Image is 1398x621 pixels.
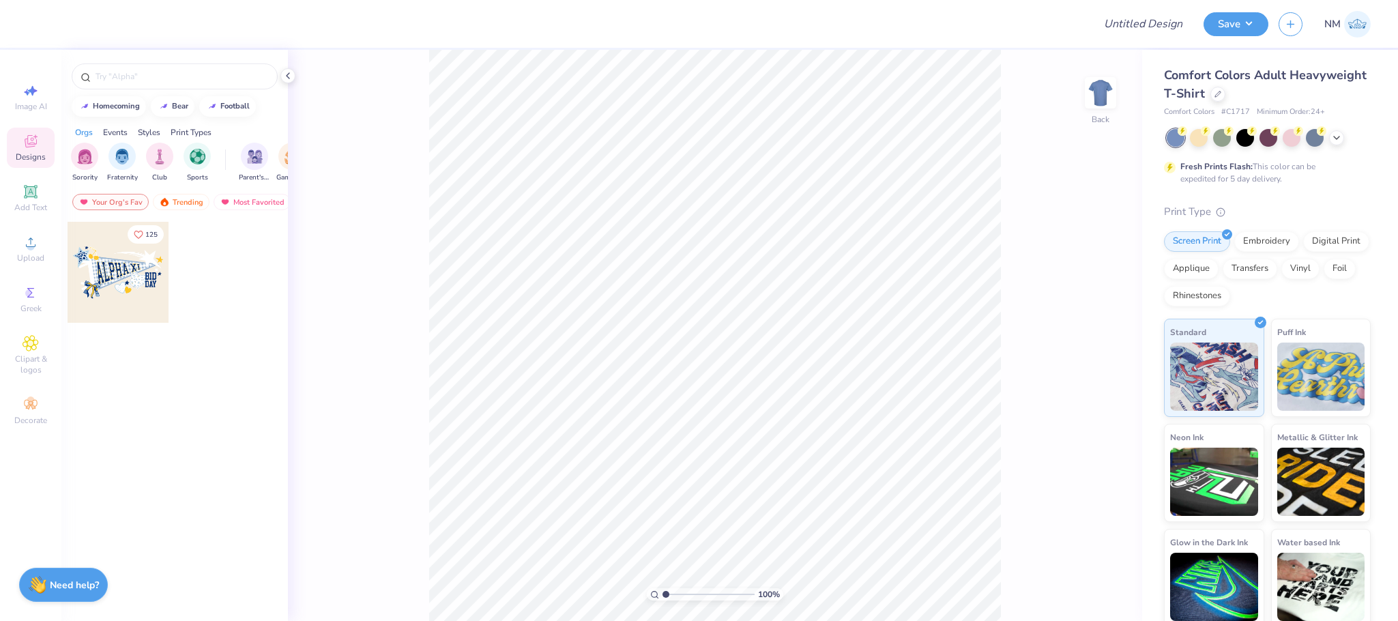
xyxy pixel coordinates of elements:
img: Fraternity Image [115,149,130,164]
button: filter button [184,143,211,183]
span: Sports [187,173,208,183]
div: Digital Print [1303,231,1369,252]
span: Image AI [15,101,47,112]
button: filter button [71,143,98,183]
div: Applique [1164,259,1219,279]
button: filter button [276,143,308,183]
img: Puff Ink [1277,343,1365,411]
img: Club Image [152,149,167,164]
div: homecoming [93,102,140,110]
div: Embroidery [1234,231,1299,252]
span: Water based Ink [1277,535,1340,549]
div: Vinyl [1281,259,1320,279]
img: Neon Ink [1170,448,1258,516]
span: Puff Ink [1277,325,1306,339]
span: Clipart & logos [7,353,55,375]
button: bear [151,96,194,117]
span: Decorate [14,415,47,426]
img: most_fav.gif [78,197,89,207]
div: football [220,102,250,110]
div: filter for Game Day [276,143,308,183]
div: Orgs [75,126,93,139]
span: Metallic & Glitter Ink [1277,430,1358,444]
img: Water based Ink [1277,553,1365,621]
div: filter for Parent's Weekend [239,143,270,183]
img: trend_line.gif [79,102,90,111]
span: Club [152,173,167,183]
span: Upload [17,252,44,263]
span: NM [1324,16,1341,32]
div: Print Type [1164,204,1371,220]
div: filter for Club [146,143,173,183]
span: Designs [16,151,46,162]
div: Most Favorited [214,194,291,210]
span: Parent's Weekend [239,173,270,183]
div: Screen Print [1164,231,1230,252]
button: filter button [146,143,173,183]
div: Back [1092,113,1109,126]
span: # C1717 [1221,106,1250,118]
span: Fraternity [107,173,138,183]
span: Game Day [276,173,308,183]
img: Glow in the Dark Ink [1170,553,1258,621]
img: Standard [1170,343,1258,411]
div: Foil [1324,259,1356,279]
span: Sorority [72,173,98,183]
div: bear [172,102,188,110]
button: football [199,96,256,117]
img: most_fav.gif [220,197,231,207]
div: Rhinestones [1164,286,1230,306]
input: Try "Alpha" [94,70,269,83]
button: Like [128,225,164,244]
img: Sorority Image [77,149,93,164]
div: Print Types [171,126,212,139]
div: Your Org's Fav [72,194,149,210]
div: filter for Sports [184,143,211,183]
div: Styles [138,126,160,139]
span: Standard [1170,325,1206,339]
div: Trending [153,194,209,210]
span: Neon Ink [1170,430,1204,444]
a: NM [1324,11,1371,38]
span: Comfort Colors Adult Heavyweight T-Shirt [1164,67,1367,102]
button: Save [1204,12,1268,36]
img: Game Day Image [285,149,300,164]
img: trend_line.gif [158,102,169,111]
span: Add Text [14,202,47,213]
img: trending.gif [159,197,170,207]
button: filter button [239,143,270,183]
button: filter button [107,143,138,183]
strong: Need help? [50,579,99,592]
span: 100 % [758,588,780,601]
img: Sports Image [190,149,205,164]
div: Transfers [1223,259,1277,279]
input: Untitled Design [1093,10,1193,38]
span: 125 [145,231,158,238]
div: filter for Fraternity [107,143,138,183]
div: Events [103,126,128,139]
img: trend_line.gif [207,102,218,111]
span: Comfort Colors [1164,106,1214,118]
button: homecoming [72,96,146,117]
span: Glow in the Dark Ink [1170,535,1248,549]
img: Naina Mehta [1344,11,1371,38]
img: Metallic & Glitter Ink [1277,448,1365,516]
strong: Fresh Prints Flash: [1180,161,1253,172]
div: This color can be expedited for 5 day delivery. [1180,160,1348,185]
img: Back [1087,79,1114,106]
span: Greek [20,303,42,314]
span: Minimum Order: 24 + [1257,106,1325,118]
img: Parent's Weekend Image [247,149,263,164]
div: filter for Sorority [71,143,98,183]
